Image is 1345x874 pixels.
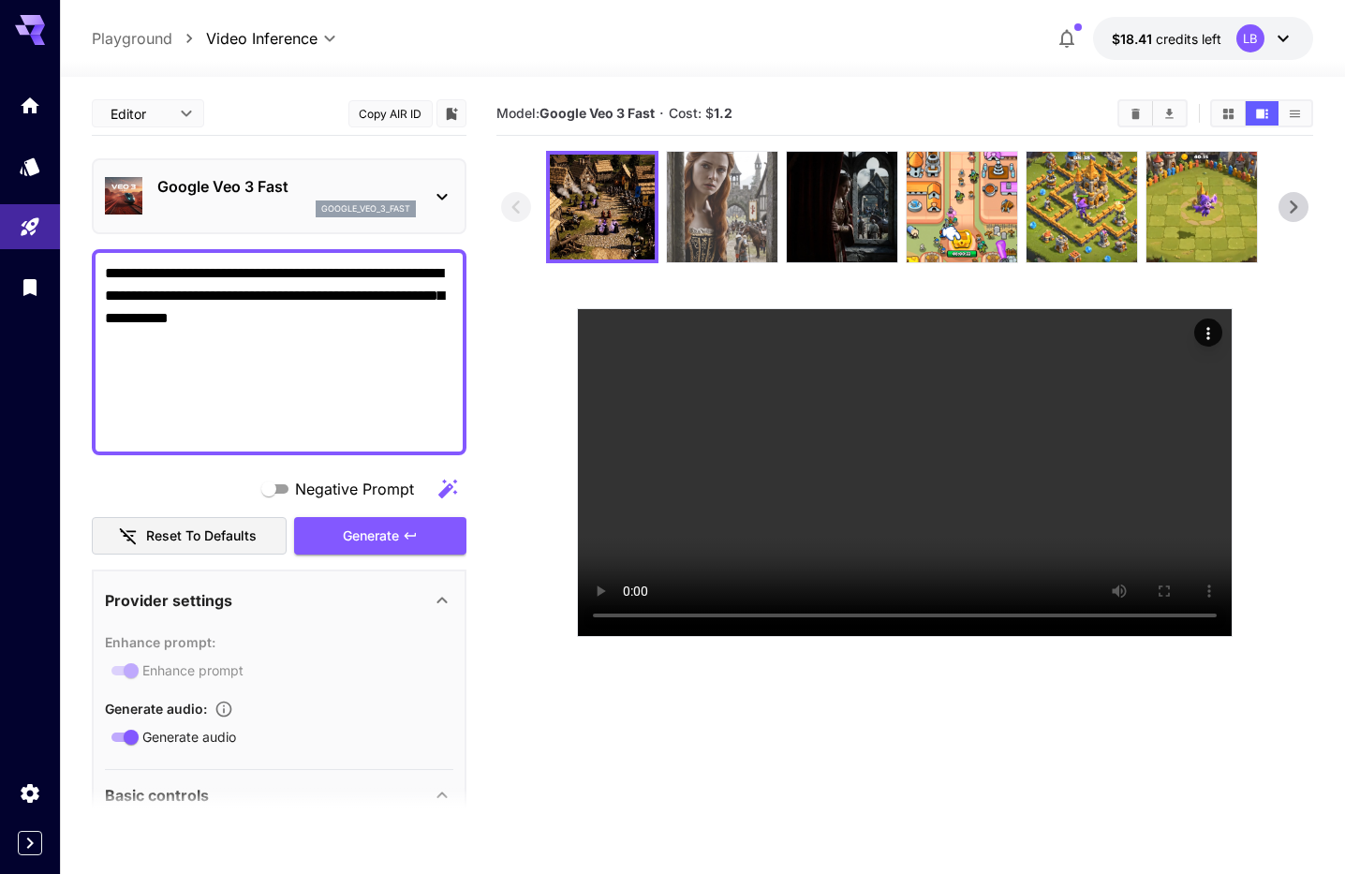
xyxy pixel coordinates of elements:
nav: breadcrumb [92,27,206,50]
div: Library [19,275,41,299]
p: google_veo_3_fast [321,202,410,215]
span: Negative Prompt [295,478,414,500]
div: $18.41369 [1112,29,1221,49]
b: 1.2 [714,105,732,121]
button: Add to library [443,102,460,125]
div: Actions [1194,318,1222,347]
button: Show media in list view [1278,101,1311,126]
button: Show media in video view [1246,101,1278,126]
img: yEnZhAAAABklEQVQDAJkedkEYLORMAAAAAElFTkSuQmCC [550,155,655,259]
span: Model: [496,105,655,121]
div: Home [19,94,41,117]
p: Provider settings [105,589,232,612]
button: Generate [294,517,466,556]
span: Generate audio [142,727,236,747]
img: RlIkQAAAAABJRU5ErkJggg== [787,152,897,262]
div: LB [1236,24,1264,52]
div: Provider settings [105,578,453,623]
button: $18.41369LB [1093,17,1313,60]
button: Clear All [1119,101,1152,126]
img: 306hv8AAAAGSURBVAMAnvbNO5XrsrwAAAAASUVORK5CYII= [667,152,777,262]
img: J5UCkQAAAAZJREFUAwBRzu0kiTHRkwAAAABJRU5ErkJggg== [907,152,1017,262]
button: Show media in grid view [1212,101,1245,126]
div: Playground [19,215,41,239]
img: Bx8luIlLUAAAAAElFTkSuQmCC [1027,152,1137,262]
div: Show media in grid viewShow media in video viewShow media in list view [1210,99,1313,127]
span: Editor [111,104,169,124]
span: Generate [343,525,399,548]
b: Google Veo 3 Fast [539,105,655,121]
p: · [659,102,664,125]
span: $18.41 [1112,31,1156,47]
div: Basic controls [105,773,453,818]
button: Reset to defaults [92,517,287,556]
div: Settings [19,781,41,805]
button: Copy AIR ID [348,100,433,127]
div: Models [19,155,41,178]
p: Basic controls [105,784,209,807]
a: Playground [92,27,172,50]
img: Fc8vpXQAAAABJRU5ErkJggg== [1146,152,1257,262]
button: Expand sidebar [18,831,42,855]
div: Clear AllDownload All [1117,99,1188,127]
span: Video Inference [206,27,318,50]
span: credits left [1156,31,1221,47]
p: Google Veo 3 Fast [157,175,416,198]
div: Google Veo 3 Fastgoogle_veo_3_fast [105,168,453,225]
span: Generate audio : [105,701,207,717]
button: Download All [1153,101,1186,126]
span: Cost: $ [669,105,732,121]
